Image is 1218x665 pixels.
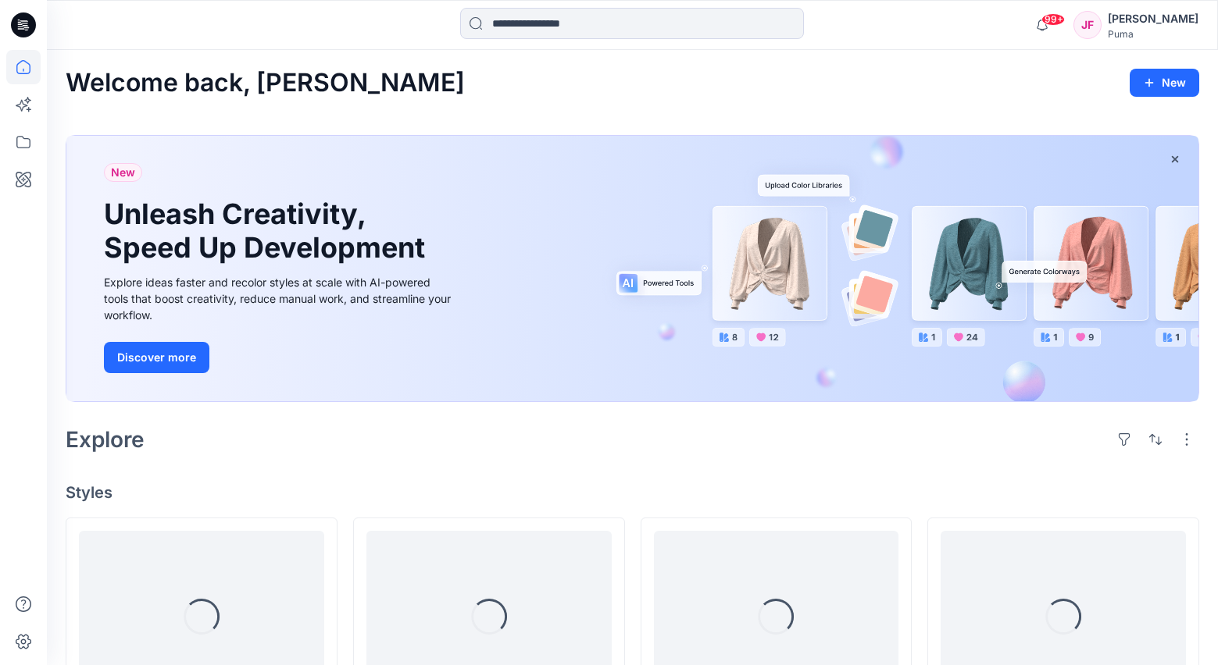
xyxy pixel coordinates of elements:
div: JF [1073,11,1102,39]
span: 99+ [1041,13,1065,26]
h4: Styles [66,483,1199,502]
h1: Unleash Creativity, Speed Up Development [104,197,432,265]
h2: Explore [66,427,145,452]
div: [PERSON_NAME] [1108,9,1198,28]
div: Puma [1108,28,1198,40]
span: New [111,163,135,182]
a: Discover more [104,342,455,373]
div: Explore ideas faster and recolor styles at scale with AI-powered tools that boost creativity, red... [104,274,455,323]
button: New [1130,69,1199,97]
button: Discover more [104,342,209,373]
h2: Welcome back, [PERSON_NAME] [66,69,465,98]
